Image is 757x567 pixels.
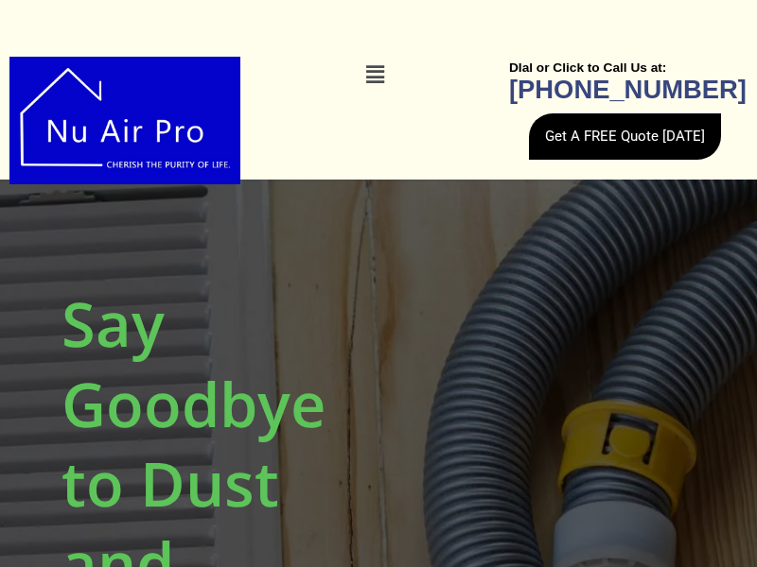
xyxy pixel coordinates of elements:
[529,113,721,160] a: Get A FREE Quote [DATE]
[509,75,747,104] b: [PHONE_NUMBER]
[509,86,747,101] a: [PHONE_NUMBER]
[509,60,666,75] b: DIal or Click to Call Us at:
[545,129,705,144] span: Get A FREE Quote [DATE]
[359,57,391,93] div: Menu Toggle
